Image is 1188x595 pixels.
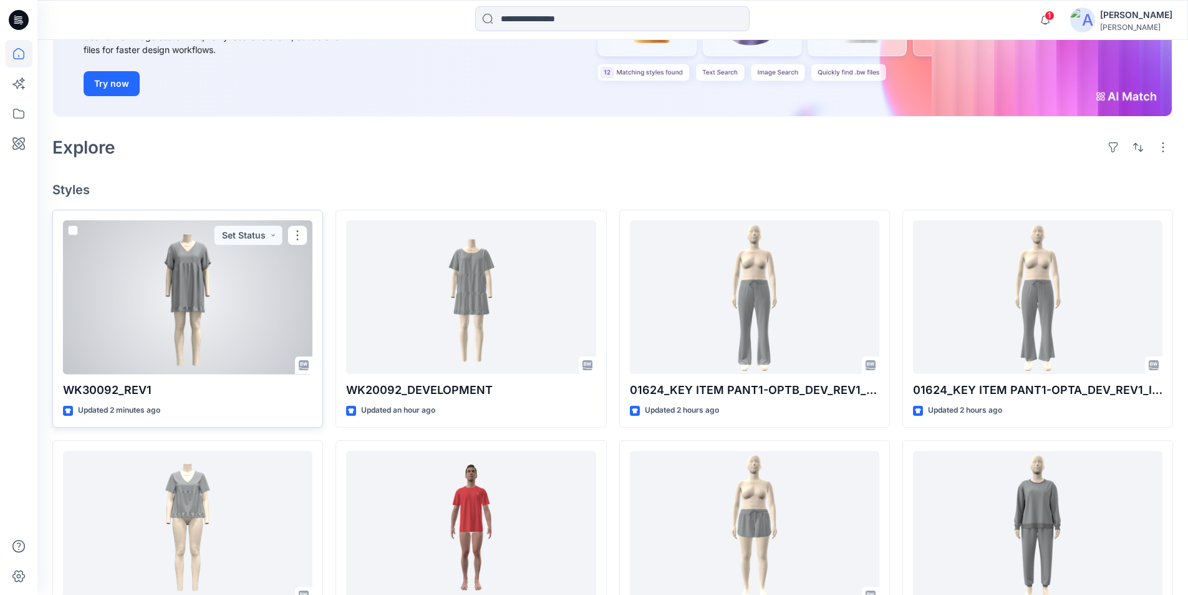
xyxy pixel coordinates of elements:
a: WK30092_REV1 [63,220,312,375]
span: 1 [1045,11,1055,21]
button: Try now [84,71,140,96]
p: Updated 2 hours ago [645,404,719,417]
a: WK20092_DEVELOPMENT [346,220,596,375]
div: [PERSON_NAME] [1100,7,1172,22]
p: Updated 2 minutes ago [78,404,160,417]
p: Updated an hour ago [361,404,435,417]
p: Updated 2 hours ago [928,404,1002,417]
div: Use text or image search to quickly locate relevant, editable .bw files for faster design workflows. [84,30,364,56]
div: [PERSON_NAME] [1100,22,1172,32]
h2: Explore [52,137,115,157]
h4: Styles [52,182,1173,197]
p: WK30092_REV1 [63,381,312,399]
img: avatar [1070,7,1095,32]
p: 01624_KEY ITEM PANT1-OPTA_DEV_REV1_IN SEAM-27 [913,381,1162,399]
a: 01624_KEY ITEM PANT1-OPTB_DEV_REV1_IN SEAM-29 [630,220,879,375]
p: 01624_KEY ITEM PANT1-OPTB_DEV_REV1_IN SEAM-29 [630,381,879,399]
a: 01624_KEY ITEM PANT1-OPTA_DEV_REV1_IN SEAM-27 [913,220,1162,375]
p: WK20092_DEVELOPMENT [346,381,596,399]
